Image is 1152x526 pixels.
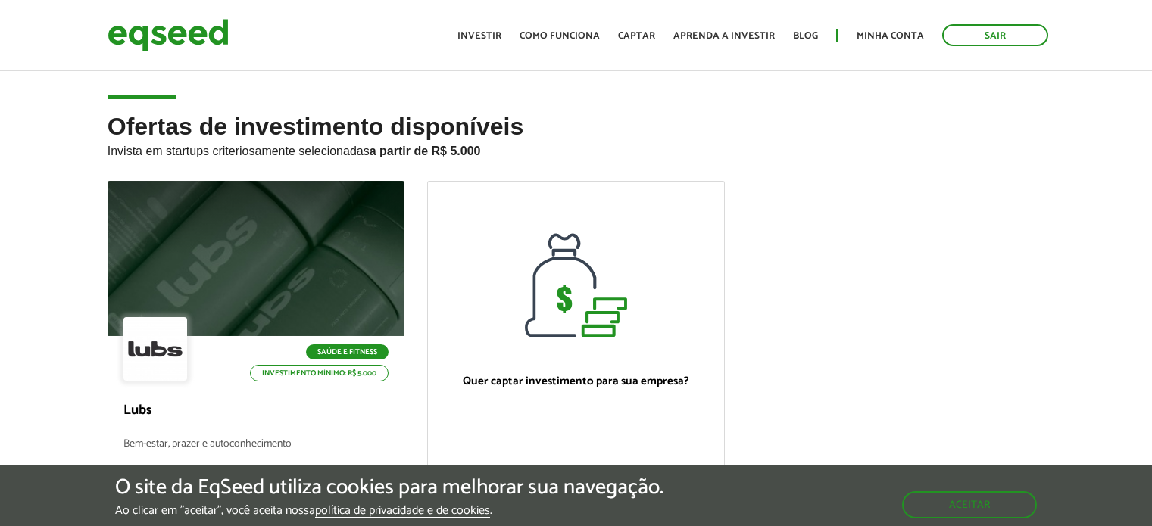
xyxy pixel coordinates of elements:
[250,365,389,381] p: Investimento mínimo: R$ 5.000
[457,31,501,41] a: Investir
[520,31,600,41] a: Como funciona
[443,375,709,388] p: Quer captar investimento para sua empresa?
[108,114,1045,181] h2: Ofertas de investimento disponíveis
[793,31,818,41] a: Blog
[370,145,481,157] strong: a partir de R$ 5.000
[306,344,389,359] p: Saúde e Fitness
[123,403,389,419] p: Lubs
[673,31,775,41] a: Aprenda a investir
[108,15,229,55] img: EqSeed
[942,24,1048,46] a: Sair
[123,438,389,471] p: Bem-estar, prazer e autoconhecimento
[618,31,655,41] a: Captar
[108,140,1045,158] p: Invista em startups criteriosamente selecionadas
[857,31,924,41] a: Minha conta
[315,505,490,518] a: política de privacidade e de cookies
[115,503,663,518] p: Ao clicar em "aceitar", você aceita nossa .
[115,476,663,500] h5: O site da EqSeed utiliza cookies para melhorar sua navegação.
[902,491,1037,518] button: Aceitar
